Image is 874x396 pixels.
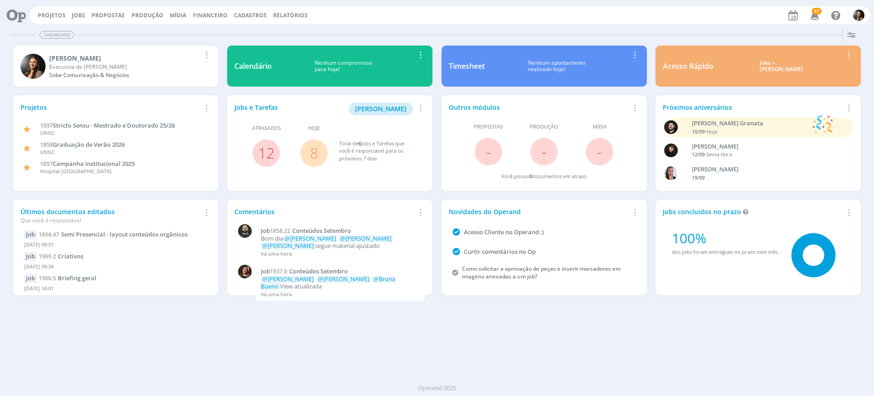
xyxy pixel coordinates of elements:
[252,124,281,132] span: Atrasados
[234,61,272,72] div: Calendário
[91,11,125,19] span: Propostas
[672,228,779,248] div: 100%
[270,267,287,275] span: 1937.6
[261,250,292,257] span: há uma hora
[692,142,839,151] div: Luana da Silva de Andrade
[234,103,415,115] div: Jobs e Tarefas
[692,165,839,174] div: Caroline Fagundes Pieczarka
[501,173,587,180] div: Você possui documentos em atraso
[289,267,348,275] span: Conteúdos Setembro
[692,174,705,181] span: 19/09
[24,274,37,283] div: Job
[132,11,163,19] a: Produção
[449,103,629,112] div: Outros módulos
[40,31,74,39] span: Dashboard
[234,11,267,19] span: Cadastros
[530,123,558,131] span: Produção
[167,12,189,19] button: Mídia
[593,123,607,131] span: Mídia
[24,252,37,261] div: Job
[349,104,413,113] a: [PERSON_NAME]
[20,54,46,79] img: B
[692,128,705,135] span: 10/09
[39,274,97,282] a: 1966.5Briefing geral
[170,11,186,19] a: Mídia
[39,231,59,238] span: 1858.47
[464,228,544,236] a: Acesso Cliente no Operand :)
[449,207,629,216] div: Novidades do Operand
[664,120,678,134] img: B
[38,11,66,19] a: Projetos
[355,104,407,113] span: [PERSON_NAME]
[61,230,188,238] span: Semi Presencial - layout conteúdos orgânicos
[474,123,503,131] span: Propostas
[285,234,336,242] span: @[PERSON_NAME]
[464,247,536,256] a: Curtir comentários no Op
[40,129,55,136] span: UNISC
[310,143,318,163] a: 8
[40,159,135,168] a: 1857Campanha Institucional 2025
[262,242,314,250] span: @[PERSON_NAME]
[462,265,620,280] a: Como solicitar a aprovação de peças e inserir marcadores em imagens anexadas a um job?
[72,11,85,19] a: Jobs
[318,275,369,283] span: @[PERSON_NAME]
[672,248,779,256] div: dos jobs foram entregues no prazo este mês.
[261,276,420,290] p: View atualizada
[39,252,56,260] span: 1969.2
[486,142,491,161] span: -
[273,11,308,19] a: Relatórios
[13,46,218,87] a: B[PERSON_NAME]Executiva de [PERSON_NAME]Sobe Comunicação & Negócios
[308,124,320,132] span: Hoje
[24,230,37,239] div: Job
[340,234,391,242] span: @[PERSON_NAME]
[542,142,546,161] span: -
[58,252,83,260] span: Criativos
[349,103,413,115] button: [PERSON_NAME]
[272,60,415,73] div: Nenhum compromisso para hoje!
[442,46,647,87] a: TimesheetNenhum apontamentorealizado hoje!
[262,275,314,283] span: @[PERSON_NAME]
[49,53,201,63] div: Beatriz Luchese
[339,140,417,163] div: Total de Jobs e Tarefas que você é responsável para os próximos 7 dias
[40,140,53,149] span: 1858
[231,12,269,19] button: Cadastros
[663,103,843,112] div: Próximos aniversários
[20,103,201,112] div: Projetos
[49,63,201,71] div: Executiva de Contas Pleno
[597,142,602,161] span: -
[238,224,252,238] img: P
[663,207,843,216] div: Jobs concluídos no prazo
[193,11,228,19] a: Financeiro
[805,7,823,24] button: 47
[39,274,56,282] span: 1966.5
[35,12,68,19] button: Projetos
[485,60,629,73] div: Nenhum apontamento realizado hoje!
[234,207,415,216] div: Comentários
[40,149,55,155] span: UNISC
[40,140,125,149] a: 1858Graduação de Verão 2026
[261,275,395,290] span: @Bruna Bueno
[40,159,53,168] span: 1857
[692,128,808,136] div: -
[238,265,252,278] img: L
[529,173,532,180] span: 0
[24,283,208,296] div: [DATE] 16:01
[812,8,822,15] span: 47
[853,10,864,21] img: B
[853,7,865,23] button: B
[58,274,97,282] span: Briefing geral
[449,61,485,72] div: Timesheet
[53,121,175,129] span: Stricto Sensu - Mestrado e Doutorado 25/26
[692,119,808,128] div: Bruno Corralo Granata
[664,166,678,180] img: C
[40,121,53,129] span: 1937
[89,12,127,19] button: Propostas
[258,143,274,163] a: 12
[261,291,292,298] span: há uma hora
[692,151,705,158] span: 12/09
[292,226,351,235] span: Conteúdos Setembro
[706,128,717,135] span: Hoje
[706,151,732,158] span: Sexta-feira
[664,144,678,157] img: L
[69,12,88,19] button: Jobs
